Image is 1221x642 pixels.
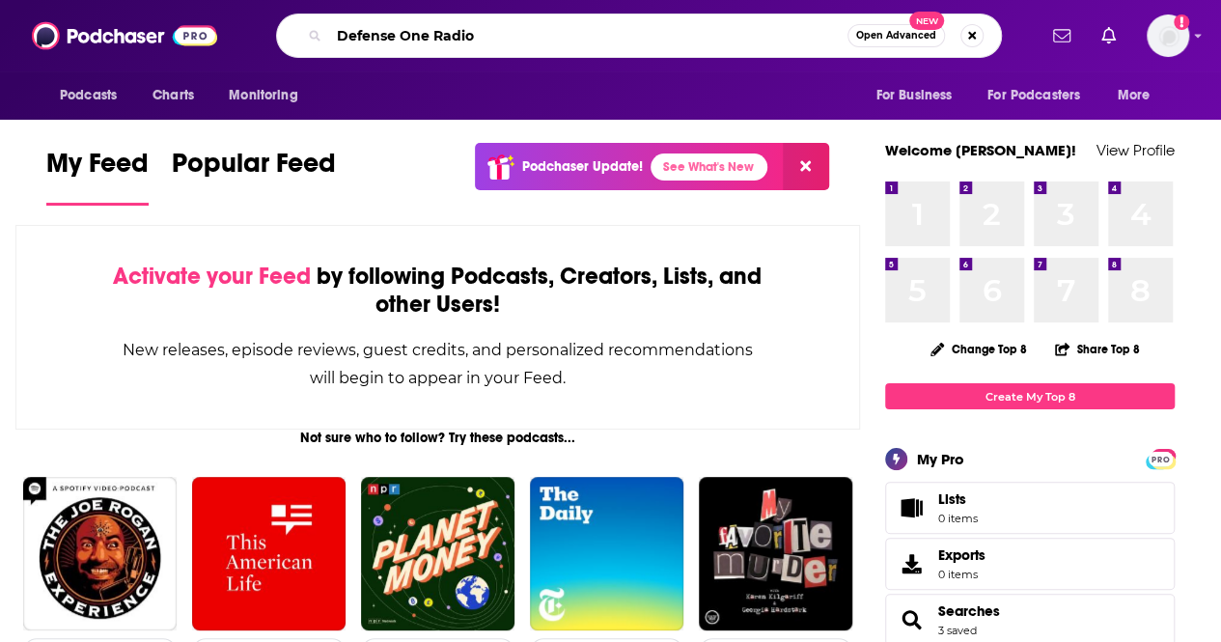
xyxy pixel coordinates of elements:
[46,77,142,114] button: open menu
[1094,19,1124,52] a: Show notifications dropdown
[60,82,117,109] span: Podcasts
[530,477,683,630] img: The Daily
[1147,14,1189,57] img: User Profile
[329,20,847,51] input: Search podcasts, credits, & more...
[1149,452,1172,466] span: PRO
[938,568,985,581] span: 0 items
[140,77,206,114] a: Charts
[892,550,930,577] span: Exports
[862,77,976,114] button: open menu
[885,482,1175,534] a: Lists
[875,82,952,109] span: For Business
[153,82,194,109] span: Charts
[1045,19,1078,52] a: Show notifications dropdown
[938,512,978,525] span: 0 items
[892,494,930,521] span: Lists
[1096,141,1175,159] a: View Profile
[192,477,346,630] img: This American Life
[46,147,149,191] span: My Feed
[113,263,763,319] div: by following Podcasts, Creators, Lists, and other Users!
[938,490,978,508] span: Lists
[885,141,1076,159] a: Welcome [PERSON_NAME]!
[987,82,1080,109] span: For Podcasters
[522,158,643,175] p: Podchaser Update!
[1174,14,1189,30] svg: Add a profile image
[1054,330,1141,368] button: Share Top 8
[361,477,514,630] img: Planet Money
[1104,77,1175,114] button: open menu
[113,336,763,392] div: New releases, episode reviews, guest credits, and personalized recommendations will begin to appe...
[917,450,964,468] div: My Pro
[172,147,336,206] a: Popular Feed
[938,546,985,564] span: Exports
[1147,14,1189,57] span: Logged in as ClarissaGuerrero
[229,82,297,109] span: Monitoring
[909,12,944,30] span: New
[215,77,322,114] button: open menu
[1147,14,1189,57] button: Show profile menu
[651,154,767,181] a: See What's New
[172,147,336,191] span: Popular Feed
[15,430,860,446] div: Not sure who to follow? Try these podcasts...
[919,337,1039,361] button: Change Top 8
[699,477,852,630] img: My Favorite Murder with Karen Kilgariff and Georgia Hardstark
[46,147,149,206] a: My Feed
[276,14,1002,58] div: Search podcasts, credits, & more...
[23,477,177,630] img: The Joe Rogan Experience
[938,490,966,508] span: Lists
[885,383,1175,409] a: Create My Top 8
[892,606,930,633] a: Searches
[113,262,311,291] span: Activate your Feed
[975,77,1108,114] button: open menu
[32,17,217,54] img: Podchaser - Follow, Share and Rate Podcasts
[938,602,1000,620] a: Searches
[885,538,1175,590] a: Exports
[1118,82,1151,109] span: More
[938,624,977,637] a: 3 saved
[1149,451,1172,465] a: PRO
[856,31,936,41] span: Open Advanced
[847,24,945,47] button: Open AdvancedNew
